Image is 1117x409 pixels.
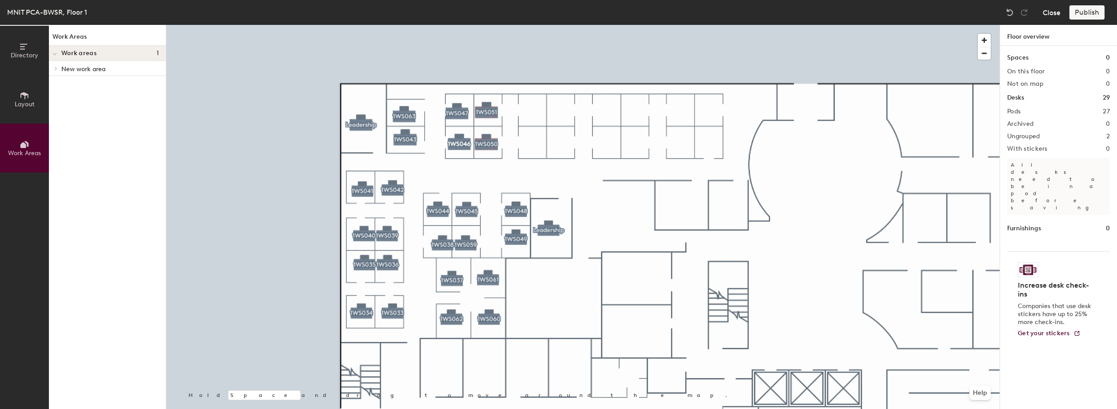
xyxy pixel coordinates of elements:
[1106,120,1110,128] h2: 0
[61,63,159,74] p: New work area
[1005,8,1014,17] img: Undo
[1007,145,1048,152] h2: With stickers
[1018,262,1038,277] img: Sticker logo
[7,7,87,18] div: MNIT PCA-BWSR, Floor 1
[1018,330,1081,337] a: Get your stickers
[1007,224,1041,233] h1: Furnishings
[1007,133,1040,140] h2: Ungrouped
[1106,68,1110,75] h2: 0
[1103,93,1110,103] h1: 29
[1106,80,1110,88] h2: 0
[1103,108,1110,115] h2: 27
[1000,25,1117,46] h1: Floor overview
[1018,302,1094,326] p: Companies that use desk stickers have up to 25% more check-ins.
[1106,145,1110,152] h2: 0
[1007,80,1043,88] h2: Not on map
[61,50,96,57] span: Work areas
[15,100,35,108] span: Layout
[1007,158,1110,215] p: All desks need to be in a pod before saving
[157,50,159,57] span: 1
[1007,108,1021,115] h2: Pods
[1007,68,1045,75] h2: On this floor
[8,149,41,157] span: Work Areas
[969,386,991,400] button: Help
[11,52,38,59] span: Directory
[49,32,166,46] h1: Work Areas
[1020,8,1029,17] img: Redo
[1106,53,1110,63] h1: 0
[1007,120,1033,128] h2: Archived
[1106,224,1110,233] h1: 0
[1106,133,1110,140] h2: 2
[1018,281,1094,299] h4: Increase desk check-ins
[1007,53,1029,63] h1: Spaces
[1007,93,1024,103] h1: Desks
[1018,329,1070,337] span: Get your stickers
[1043,5,1061,20] button: Close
